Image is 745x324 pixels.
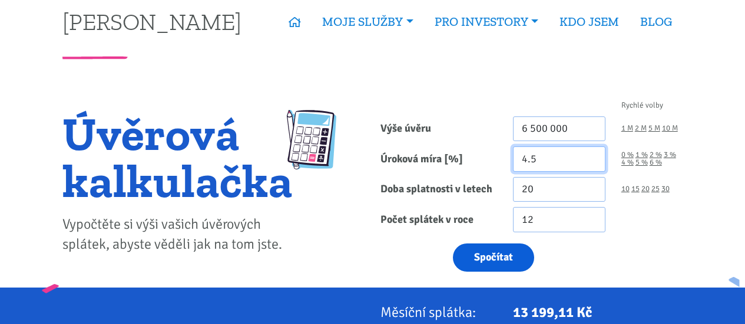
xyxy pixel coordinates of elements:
[312,8,423,35] a: MOJE SLUŽBY
[664,151,676,159] a: 3 %
[661,185,670,193] a: 30
[641,185,650,193] a: 20
[635,151,648,159] a: 1 %
[549,8,630,35] a: KDO JSEM
[453,243,534,272] button: Spočítat
[651,185,660,193] a: 25
[373,116,505,142] label: Výše úvěru
[635,159,648,166] a: 5 %
[621,151,634,159] a: 0 %
[513,304,683,320] p: 13 199,11 Kč
[62,215,293,255] p: Vypočtěte si výši vašich úvěrových splátek, abyste věděli jak na tom jste.
[648,125,660,132] a: 5 M
[631,185,640,193] a: 15
[62,10,241,33] a: [PERSON_NAME]
[650,159,662,166] a: 6 %
[380,304,497,320] p: Měsíční splátka:
[621,185,630,193] a: 10
[630,8,683,35] a: BLOG
[621,102,663,109] span: Rychlé volby
[662,125,678,132] a: 10 M
[635,125,647,132] a: 2 M
[62,110,293,204] h1: Úvěrová kalkulačka
[650,151,662,159] a: 2 %
[424,8,549,35] a: PRO INVESTORY
[621,159,634,166] a: 4 %
[373,207,505,232] label: Počet splátek v roce
[373,177,505,202] label: Doba splatnosti v letech
[621,125,633,132] a: 1 M
[373,146,505,172] label: Úroková míra [%]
